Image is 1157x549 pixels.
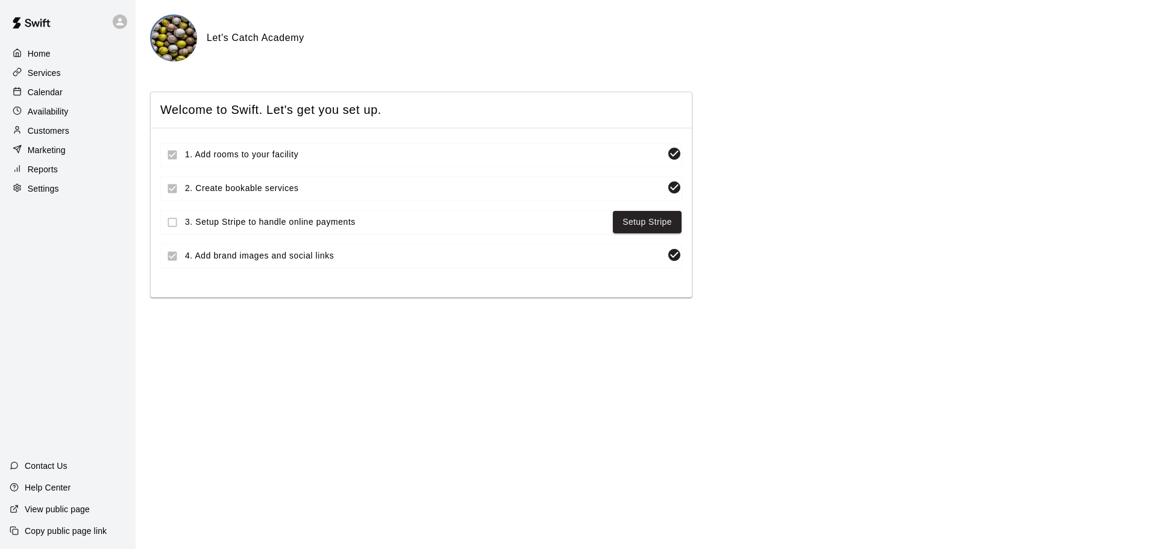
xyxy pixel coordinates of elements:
[152,16,197,61] img: Let's Catch Academy logo
[28,125,69,137] p: Customers
[10,102,126,121] a: Availability
[613,211,682,233] button: Setup Stripe
[28,105,69,118] p: Availability
[10,122,126,140] a: Customers
[160,102,682,118] span: Welcome to Swift. Let's get you set up.
[28,86,63,98] p: Calendar
[10,64,126,82] a: Services
[185,216,608,228] span: 3. Setup Stripe to handle online payments
[10,45,126,63] a: Home
[10,83,126,101] a: Calendar
[28,48,51,60] p: Home
[185,148,662,161] span: 1. Add rooms to your facility
[185,182,662,195] span: 2. Create bookable services
[28,163,58,175] p: Reports
[10,160,126,178] a: Reports
[10,141,126,159] a: Marketing
[25,482,71,494] p: Help Center
[28,144,66,156] p: Marketing
[25,503,90,515] p: View public page
[28,67,61,79] p: Services
[25,525,107,537] p: Copy public page link
[185,249,662,262] span: 4. Add brand images and social links
[28,183,59,195] p: Settings
[25,460,67,472] p: Contact Us
[207,30,304,46] h6: Let's Catch Academy
[622,215,672,230] a: Setup Stripe
[10,180,126,198] a: Settings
